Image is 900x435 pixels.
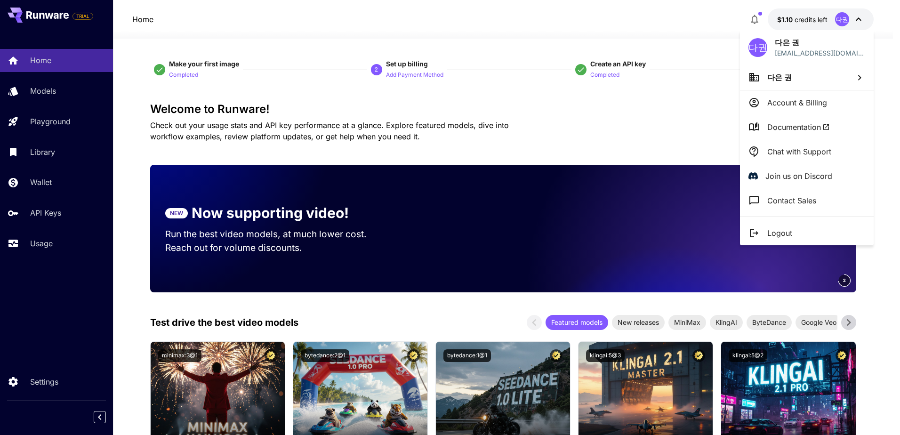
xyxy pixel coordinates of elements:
div: daeun7373@jrc.global [775,48,865,58]
div: 다권 [748,38,767,57]
p: Chat with Support [767,146,831,157]
p: Account & Billing [767,97,827,108]
p: [EMAIL_ADDRESS][DOMAIN_NAME] [775,48,865,58]
span: Documentation [767,121,830,133]
p: Join us on Discord [765,170,832,182]
p: Contact Sales [767,195,816,206]
button: 다은 권 [740,64,874,90]
p: Logout [767,227,792,239]
span: 다은 권 [767,72,792,82]
p: 다은 권 [775,37,865,48]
